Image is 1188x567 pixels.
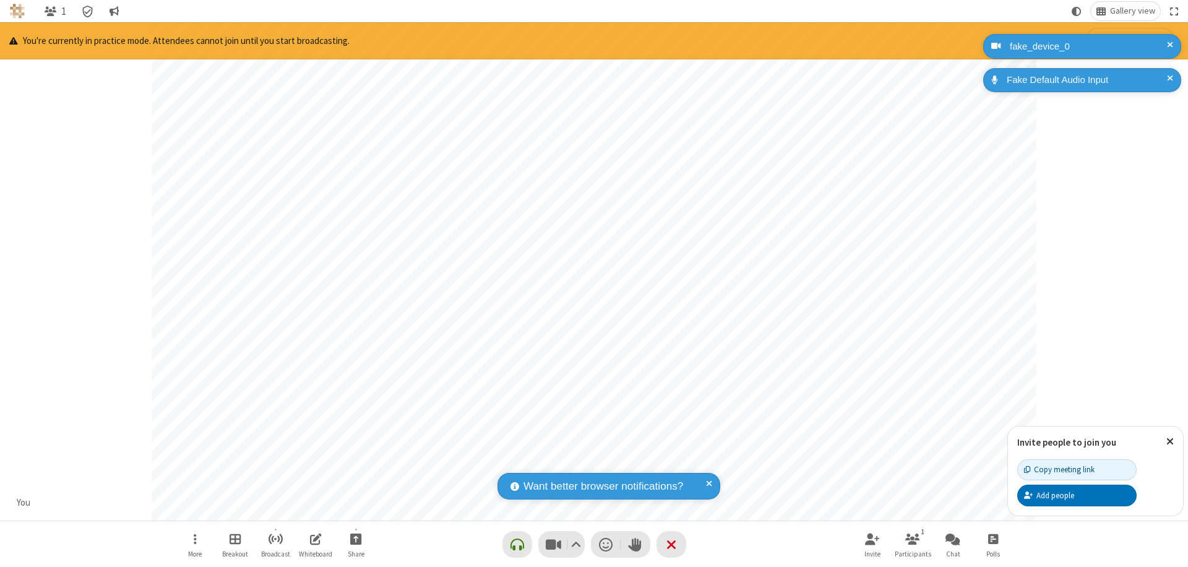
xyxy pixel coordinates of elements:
button: Fullscreen [1165,2,1184,20]
img: QA Selenium DO NOT DELETE OR CHANGE [10,4,25,19]
button: Send a reaction [591,531,621,558]
button: Open shared whiteboard [297,527,334,562]
button: Change layout [1091,2,1160,20]
span: Broadcast [261,550,290,558]
button: Stop video (⌘+Shift+V) [538,531,585,558]
button: Copy meeting link [1017,459,1137,480]
span: Chat [946,550,960,558]
button: Open participant list [39,2,71,20]
span: Breakout [222,550,248,558]
button: Invite participants (⌘+Shift+I) [854,527,891,562]
button: Start broadcasting [1086,28,1174,54]
div: Copy meeting link [1024,464,1095,475]
button: Manage Breakout Rooms [217,527,254,562]
button: Open chat [934,527,971,562]
span: Share [348,550,364,558]
button: Open poll [975,527,1012,562]
button: Start broadcast [257,527,294,562]
span: Whiteboard [299,550,332,558]
div: fake_device_0 [1005,40,1172,54]
span: Polls [986,550,1000,558]
p: You're currently in practice mode. Attendees cannot join until you start broadcasting. [9,34,350,48]
div: Fake Default Audio Input [1002,73,1172,87]
div: 1 [918,526,928,537]
span: Invite [864,550,880,558]
button: Using system theme [1067,2,1087,20]
div: You [12,496,35,510]
span: More [188,550,202,558]
button: Conversation [104,2,124,20]
div: Meeting details Encryption enabled [76,2,100,20]
button: Open participant list [894,527,931,562]
button: Open menu [176,527,213,562]
button: Raise hand [621,531,650,558]
button: Start sharing [337,527,374,562]
button: Video setting [567,531,584,558]
span: Gallery view [1110,6,1155,16]
span: 1 [61,6,66,17]
button: Connect your audio [502,531,532,558]
button: Add people [1017,485,1137,506]
button: End or leave meeting [656,531,686,558]
span: Want better browser notifications? [523,478,683,495]
label: Invite people to join you [1017,436,1116,448]
button: Close popover [1157,426,1183,457]
span: Participants [895,550,931,558]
